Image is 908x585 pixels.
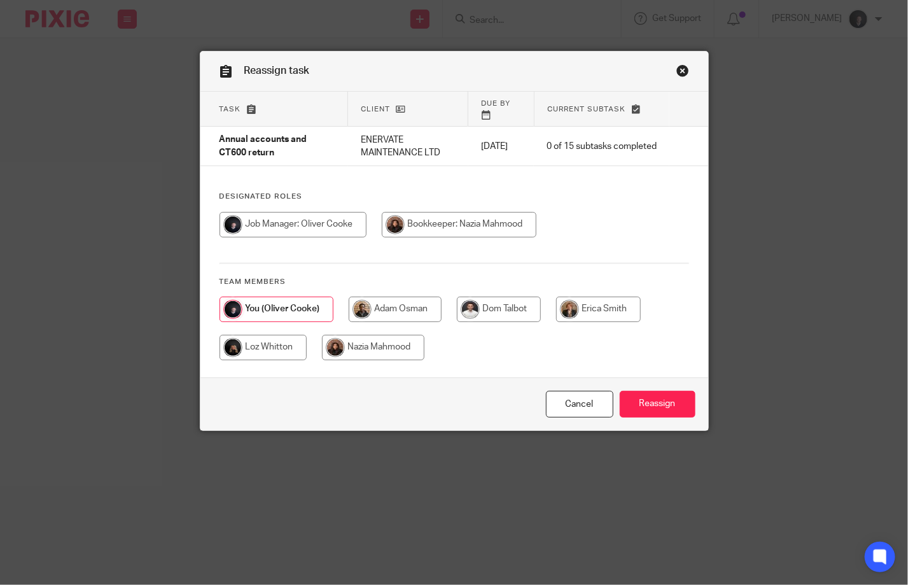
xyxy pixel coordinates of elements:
[676,64,689,81] a: Close this dialog window
[481,100,510,107] span: Due by
[547,106,625,113] span: Current subtask
[361,106,390,113] span: Client
[220,106,241,113] span: Task
[534,127,669,166] td: 0 of 15 subtasks completed
[220,277,689,287] h4: Team members
[361,134,456,160] p: ENERVATE MAINTENANCE LTD
[481,140,522,153] p: [DATE]
[220,136,307,158] span: Annual accounts and CT600 return
[546,391,613,418] a: Close this dialog window
[244,66,310,76] span: Reassign task
[220,192,689,202] h4: Designated Roles
[620,391,695,418] input: Reassign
